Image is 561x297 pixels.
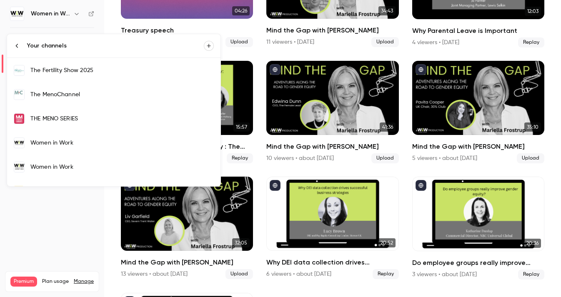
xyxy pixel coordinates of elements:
div: Women in Work [30,139,214,147]
img: The MenoChannel [14,90,24,100]
img: Women in Work [14,138,24,148]
div: The Fertility Show 2025 [30,66,214,75]
img: The Fertility Show 2025 [14,65,24,75]
div: The MenoChannel [30,90,214,99]
img: THE MENO SERIES [14,114,24,124]
div: Your channels [27,42,204,50]
img: Women in Work [14,162,24,172]
div: THE MENO SERIES [30,115,214,123]
div: Women in Work [30,163,214,171]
